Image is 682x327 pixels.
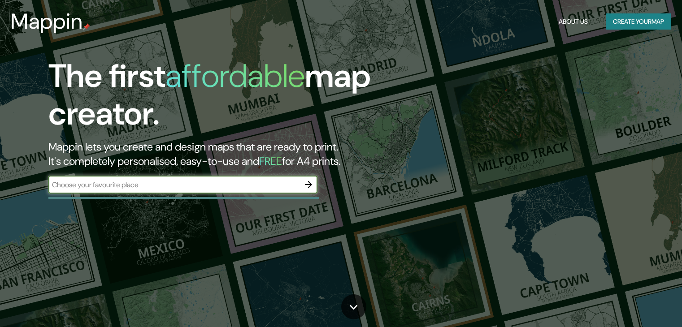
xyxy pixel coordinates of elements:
input: Choose your favourite place [48,180,300,190]
h1: affordable [165,55,305,97]
button: About Us [555,13,591,30]
h2: Mappin lets you create and design maps that are ready to print. It's completely personalised, eas... [48,140,390,168]
button: Create yourmap [606,13,671,30]
h5: FREE [259,154,282,168]
img: mappin-pin [83,23,90,30]
h1: The first map creator. [48,57,390,140]
h3: Mappin [11,9,83,34]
